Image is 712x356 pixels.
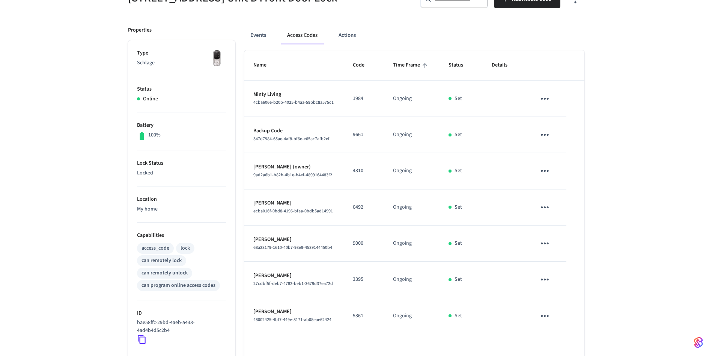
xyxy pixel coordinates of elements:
span: 4cba606e-b20b-4025-b4aa-59bbc8a575c1 [253,99,334,106]
span: ecba016f-0bd8-4196-bfaa-0bdb5ad14991 [253,208,333,214]
p: [PERSON_NAME] [253,236,335,244]
div: can remotely unlock [141,269,188,277]
p: Battery [137,121,226,129]
span: 48002425-4bf7-449e-8171-ab08eae62424 [253,317,331,323]
p: [PERSON_NAME] [253,308,335,316]
p: Set [455,131,462,139]
p: Status [137,85,226,93]
p: Locked [137,169,226,177]
img: Yale Assure Touchscreen Wifi Smart Lock, Satin Nickel, Front [208,49,226,68]
td: Ongoing [384,298,440,334]
td: Ongoing [384,226,440,262]
p: Set [455,312,462,320]
p: Online [143,95,158,103]
table: sticky table [244,50,584,334]
p: Capabilities [137,232,226,239]
p: Set [455,95,462,103]
div: access_code [141,244,169,252]
button: Actions [333,26,362,44]
p: Set [455,203,462,211]
p: bae58ffc-29bd-4aeb-a438-4ad4b4d5c2b4 [137,319,223,335]
div: ant example [244,26,584,44]
td: Ongoing [384,117,440,153]
td: Ongoing [384,189,440,226]
span: 9ad2a6b1-b82b-4b1e-b4ef-4899164483f2 [253,172,332,178]
p: Schlage [137,59,226,67]
span: Name [253,59,276,71]
p: Set [455,276,462,283]
p: Set [455,167,462,175]
button: Events [244,26,272,44]
p: 5361 [353,312,375,320]
span: 68a23179-1610-40b7-93e9-4539144450b4 [253,244,332,251]
p: Type [137,49,226,57]
button: Access Codes [281,26,324,44]
div: can program online access codes [141,282,215,289]
td: Ongoing [384,81,440,117]
div: can remotely lock [141,257,182,265]
p: 9000 [353,239,375,247]
p: ID [137,309,226,317]
p: Backup Code [253,127,335,135]
span: Status [449,59,473,71]
p: 4310 [353,167,375,175]
p: Minty Living [253,91,335,98]
p: Location [137,195,226,203]
span: 347d7984-65ae-4af8-bf6e-e65ac7afb2ef [253,136,330,142]
p: 9661 [353,131,375,139]
p: 100% [148,131,161,139]
p: [PERSON_NAME] [253,199,335,207]
p: Properties [128,26,152,34]
td: Ongoing [384,262,440,298]
p: 1984 [353,95,375,103]
span: Details [492,59,517,71]
img: SeamLogoGradient.69752ec5.svg [694,336,703,348]
span: Code [353,59,374,71]
div: lock [181,244,190,252]
p: [PERSON_NAME] (owner) [253,163,335,171]
p: Lock Status [137,159,226,167]
p: 3395 [353,276,375,283]
span: Time Frame [393,59,430,71]
p: [PERSON_NAME] [253,272,335,280]
p: 0492 [353,203,375,211]
td: Ongoing [384,153,440,189]
p: My home [137,205,226,213]
span: 27cdbf5f-deb7-4782-beb1-3679d37ea72d [253,280,333,287]
p: Set [455,239,462,247]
